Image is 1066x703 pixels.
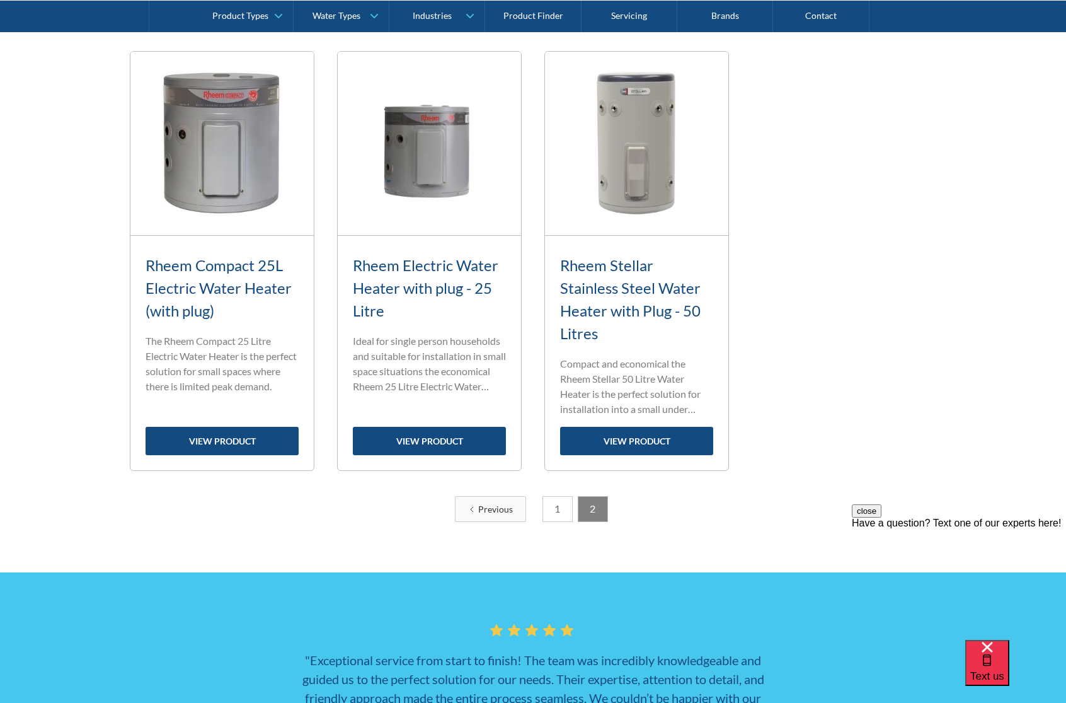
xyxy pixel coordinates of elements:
a: Previous Page [455,496,526,522]
div: Product Types [212,10,268,21]
h3: Rheem Stellar Stainless Steel Water Heater with Plug - 50 Litres [560,254,713,345]
div: Previous [478,503,513,516]
a: view product [146,427,299,455]
p: Compact and economical the Rheem Stellar 50 Litre Water Heater is the perfect solution for instal... [560,356,713,417]
iframe: podium webchat widget bubble [965,640,1066,703]
iframe: podium webchat widget prompt [852,504,1066,656]
a: 2 [578,496,608,522]
img: Rheem Stellar Stainless Steel Water Heater with Plug - 50 Litres [545,52,728,235]
h3: Rheem Compact 25L Electric Water Heater (with plug) [146,254,299,322]
p: Ideal for single person households and suitable for installation in small space situations the ec... [353,334,506,394]
div: List [130,496,936,522]
img: Rheem Compact 25L Electric Water Heater (with plug) [130,52,314,235]
a: 1 [542,496,573,522]
div: Industries [413,10,452,21]
h3: Rheem Electric Water Heater with plug - 25 Litre [353,254,506,322]
a: view product [353,427,506,455]
a: view product [560,427,713,455]
img: Rheem Electric Water Heater with plug - 25 Litre [338,52,521,235]
p: The Rheem Compact 25 Litre Electric Water Heater is the perfect solution for small spaces where t... [146,334,299,394]
div: Water Types [312,10,360,21]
